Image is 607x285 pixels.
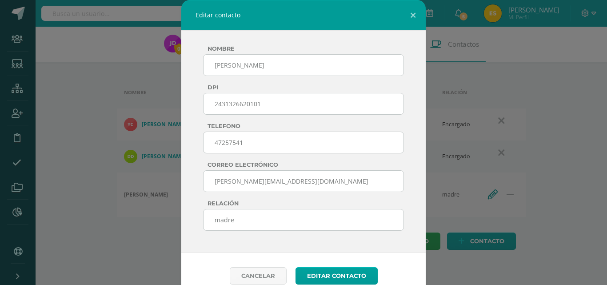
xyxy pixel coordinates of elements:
label: Correo electrónico [208,161,404,168]
input: Personal document number [203,93,404,115]
button: editar contacto [296,267,378,285]
label: DPI [208,84,404,91]
label: Nombre [208,45,404,52]
label: Telefono [208,123,404,129]
label: Relación [208,200,404,207]
input: Phone [203,132,404,153]
input: Name [203,54,404,76]
input: Email [203,170,404,192]
input: Relationship [203,209,404,231]
a: Cancelar [230,267,287,285]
